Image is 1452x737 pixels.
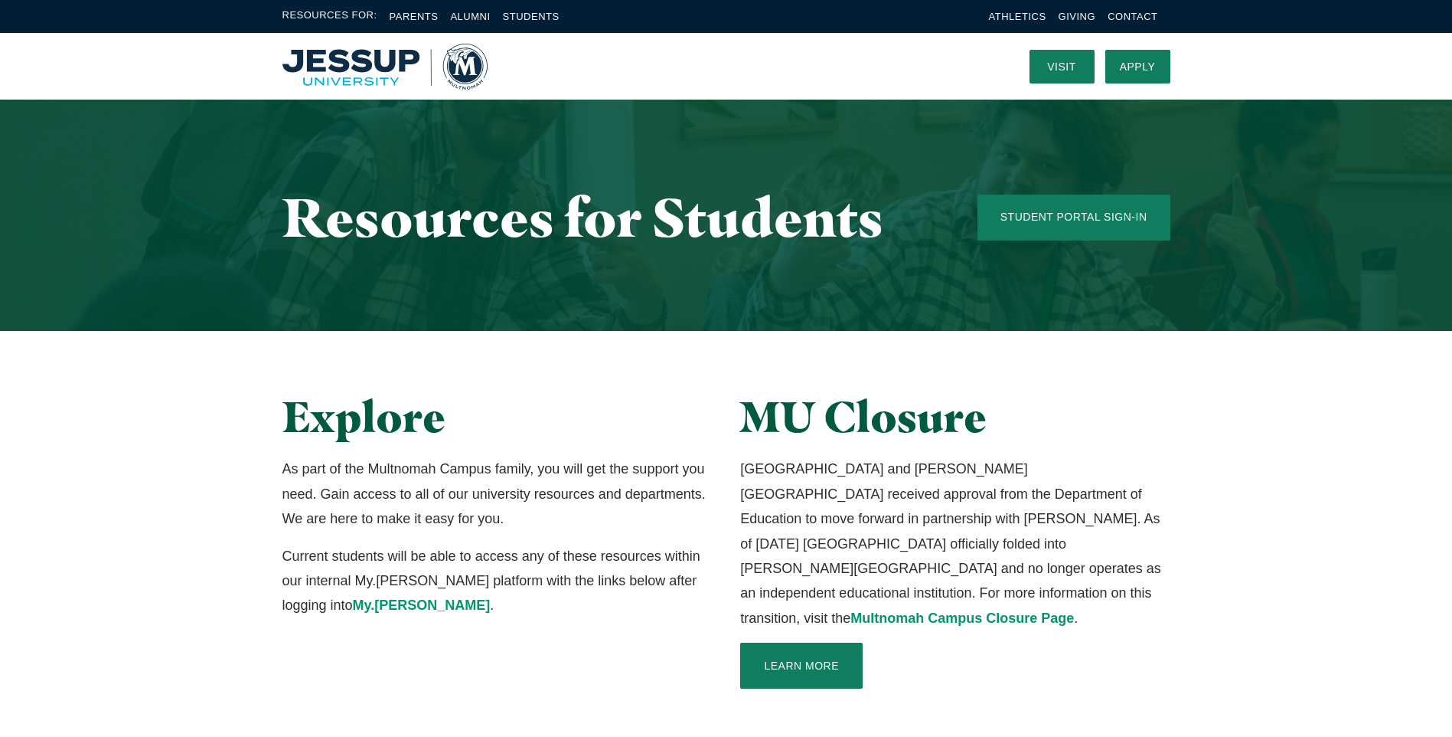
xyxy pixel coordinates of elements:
a: Multnomah Campus Closure Page [850,611,1074,626]
img: Multnomah University Logo [282,44,488,90]
a: Visit [1029,50,1095,84]
p: As part of the Multnomah Campus family, you will get the support you need. Gain access to all of ... [282,457,712,531]
a: Student Portal Sign-In [977,195,1170,241]
p: [GEOGRAPHIC_DATA] and [PERSON_NAME][GEOGRAPHIC_DATA] received approval from the Department of Edu... [740,457,1170,631]
h1: Resources for Students [282,188,916,247]
h2: MU Closure [740,392,1170,441]
a: Learn More [740,643,863,689]
a: Apply [1105,50,1170,84]
p: Current students will be able to access any of these resources within our internal My.[PERSON_NAM... [282,544,712,618]
a: Students [503,11,560,22]
h2: Explore [282,392,712,441]
a: Contact [1108,11,1157,22]
a: Giving [1059,11,1096,22]
a: Athletics [989,11,1046,22]
a: Parents [390,11,439,22]
a: My.[PERSON_NAME] [353,598,491,613]
span: Resources For: [282,8,377,25]
a: Home [282,44,488,90]
a: Alumni [450,11,490,22]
